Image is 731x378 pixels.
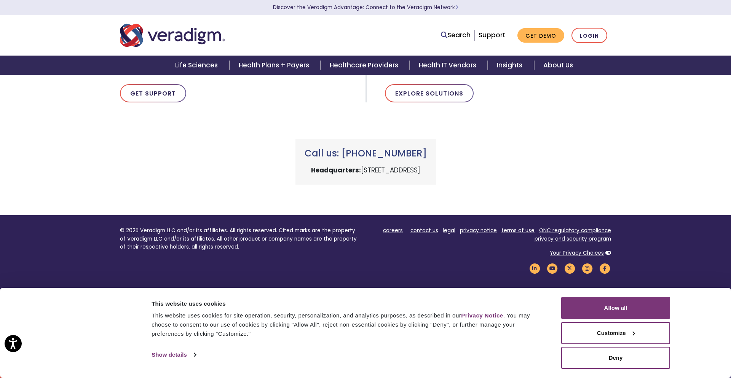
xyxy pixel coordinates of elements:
[561,322,670,344] button: Customize
[311,166,361,175] strong: Headquarters:
[321,56,410,75] a: Healthcare Providers
[488,56,534,75] a: Insights
[563,265,576,272] a: Veradigm Twitter Link
[410,56,488,75] a: Health IT Vendors
[410,227,438,234] a: contact us
[305,148,427,159] h3: Call us: [PHONE_NUMBER]
[166,56,229,75] a: Life Sciences
[546,265,559,272] a: Veradigm YouTube Link
[517,28,564,43] a: Get Demo
[441,30,471,40] a: Search
[561,297,670,319] button: Allow all
[120,84,186,102] a: Get Support
[120,226,360,251] p: © 2025 Veradigm LLC and/or its affiliates. All rights reserved. Cited marks are the property of V...
[501,227,535,234] a: terms of use
[120,23,225,48] img: Veradigm logo
[581,265,594,272] a: Veradigm Instagram Link
[571,28,607,43] a: Login
[598,265,611,272] a: Veradigm Facebook Link
[455,4,458,11] span: Learn More
[479,30,505,40] a: Support
[550,249,604,257] a: Your Privacy Choices
[461,312,503,319] a: Privacy Notice
[528,265,541,272] a: Veradigm LinkedIn Link
[534,56,582,75] a: About Us
[305,165,427,175] p: [STREET_ADDRESS]
[443,227,455,234] a: legal
[152,349,196,360] a: Show details
[460,227,497,234] a: privacy notice
[273,4,458,11] a: Discover the Veradigm Advantage: Connect to the Veradigm NetworkLearn More
[152,311,544,338] div: This website uses cookies for site operation, security, personalization, and analytics purposes, ...
[152,299,544,308] div: This website uses cookies
[230,56,321,75] a: Health Plans + Payers
[539,227,611,234] a: ONC regulatory compliance
[383,227,403,234] a: careers
[561,347,670,369] button: Deny
[385,84,474,102] a: Explore Solutions
[535,235,611,242] a: privacy and security program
